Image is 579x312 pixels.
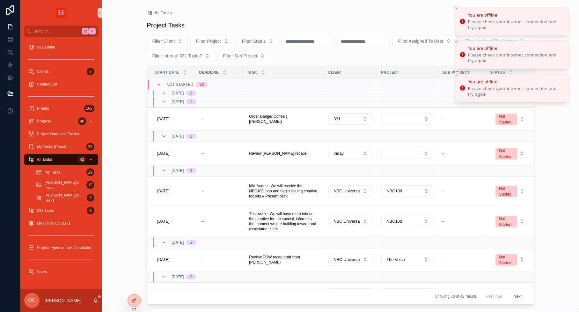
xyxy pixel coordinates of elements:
div: 2 [190,91,192,96]
a: -- [442,151,482,156]
div: 2 [190,274,192,279]
div: 40 [78,117,86,125]
span: [DATE] [158,257,170,262]
button: Select Button [190,35,234,47]
a: -- [442,219,482,224]
a: Users [24,266,98,278]
div: 163 [84,105,94,112]
div: 1 [190,134,192,139]
button: Select Button [381,148,434,159]
button: Select Button [381,216,434,227]
div: You are offline [468,12,563,19]
p: [PERSON_NAME] [45,297,81,304]
a: Order Danger Coffee ( [PERSON_NAME]) [247,111,320,127]
a: Select Button [381,254,435,266]
span: NBC100 [387,188,402,194]
a: Select Button [490,110,530,128]
div: Not Started [499,148,513,160]
span: [DATE] [172,168,184,173]
span: [DATE] [172,240,184,245]
span: [DATE] [172,99,184,104]
div: 29 [86,143,94,151]
a: Select Button [490,182,530,200]
span: Showing 30 of 42 results [435,294,477,299]
span: Users [37,269,47,274]
div: -- [202,219,204,224]
button: Select Button [490,110,530,128]
a: Select Button [381,288,435,300]
div: -- [202,151,204,156]
a: -- [199,114,239,124]
div: 9 [87,194,94,202]
a: Contact List [24,78,98,90]
a: Select Button [490,285,530,303]
a: Projects40 [24,115,98,127]
span: Deadline [199,70,219,75]
button: Select Button [328,216,373,227]
a: Select Button [328,254,373,266]
a: -- [442,116,482,122]
a: Select Button [328,288,373,300]
span: [PERSON_NAME]'s Tasks [45,193,84,203]
button: Close toast [453,5,460,11]
span: [DATE] [158,189,170,194]
span: Projects [37,119,51,124]
a: Brands163 [24,103,98,114]
div: 42 [78,156,86,163]
button: Select Button [381,185,434,197]
a: Project Outreach Tracker [24,128,98,140]
a: Select Button [328,185,373,197]
span: Inday [334,151,344,156]
span: Jump to... [34,29,80,34]
span: Order Danger Coffee ( [PERSON_NAME]) [249,114,318,124]
div: Not Started [499,216,513,227]
span: Filter Client [152,38,175,44]
button: Select Button [147,35,188,47]
a: My Tasks29 [32,167,98,178]
span: NBC Universal [334,257,360,263]
span: NBC100 [387,219,402,224]
a: Select Button [381,113,435,125]
span: Task [247,70,257,75]
a: -- [442,189,482,194]
div: Not Started [499,254,513,266]
button: Select Button [147,50,215,62]
div: 22 [200,82,204,87]
button: Jump to...K [24,26,98,37]
a: -- [442,257,482,262]
a: My Tasks (Phone)29 [24,141,98,152]
div: Not Started [499,114,513,125]
div: 1 [190,99,192,104]
button: Select Button [490,213,530,230]
a: Mid-August: We will receive the NBC100 logo and begin issuing creative toolkits // Present deck [247,181,320,201]
span: My Tasks [45,170,61,175]
div: Please check your internet connection and try again [468,19,563,31]
a: -- [199,148,239,159]
a: [DATE] [155,148,191,159]
a: [DATE] [155,186,191,196]
div: -- [202,257,204,262]
a: All Tasks42 [24,154,98,165]
a: [PERSON_NAME]'s Tasks12 [32,179,98,191]
div: -- [202,189,204,194]
div: 2 [190,168,192,173]
a: Select Button [490,145,530,162]
h1: Project Tasks [147,21,185,30]
button: Select Button [328,113,373,125]
span: The Voice [387,257,405,263]
div: 8 [87,207,94,214]
span: My Follow up Tasks [37,221,70,226]
button: Select Button [490,251,530,268]
span: This week - We will have more info on the creative for the special, informing the moment we are b... [249,211,318,232]
span: Project Types & Task Templates [37,245,91,250]
span: Review [PERSON_NAME] recaps [249,151,307,156]
button: Select Button [328,148,373,159]
button: Select Button [392,35,457,47]
a: -- [199,216,239,227]
span: [DATE] [158,116,170,122]
button: Select Button [328,254,373,265]
div: -- [202,116,204,122]
span: [DATE] [172,274,184,279]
